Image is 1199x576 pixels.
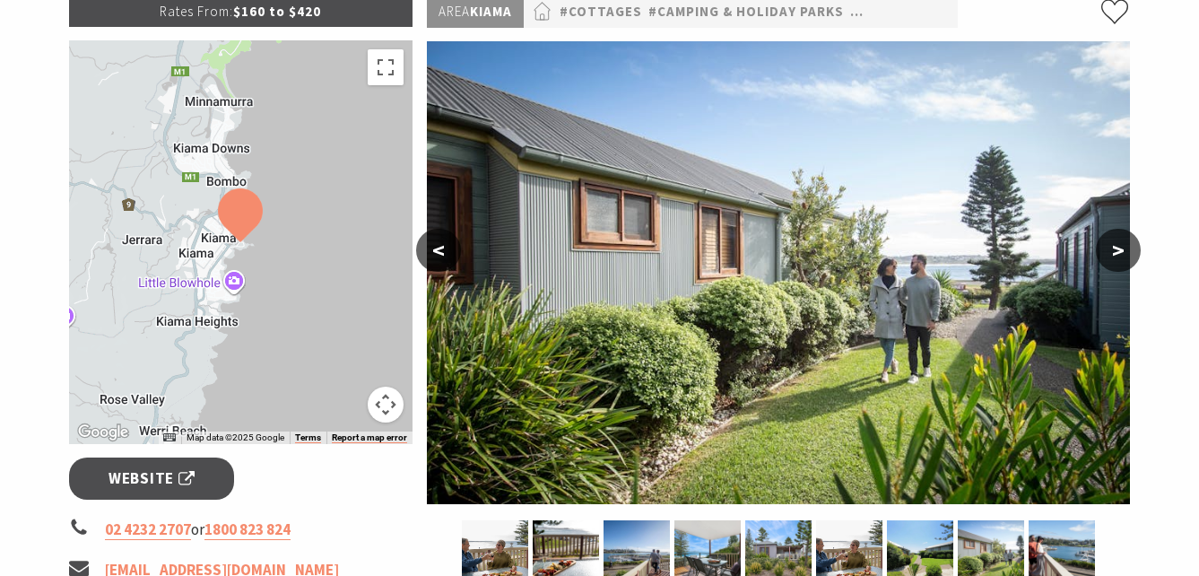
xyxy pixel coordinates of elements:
[648,1,844,23] a: #Camping & Holiday Parks
[427,41,1130,504] img: Side cabin
[368,49,404,85] button: Toggle fullscreen view
[560,1,642,23] a: #Cottages
[295,432,321,443] a: Terms (opens in new tab)
[109,467,195,491] span: Website
[187,432,284,442] span: Map data ©2025 Google
[74,421,133,444] img: Google
[69,518,413,542] li: or
[332,432,407,443] a: Report a map error
[439,3,470,20] span: Area
[69,458,235,500] a: Website
[160,3,233,20] span: Rates From:
[163,432,176,444] button: Keyboard shortcuts
[1096,229,1141,272] button: >
[74,421,133,444] a: Open this area in Google Maps (opens a new window)
[416,229,461,272] button: <
[368,387,404,423] button: Map camera controls
[204,519,291,540] a: 1800 823 824
[850,1,975,23] a: #Self Contained
[105,519,191,540] a: 02 4232 2707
